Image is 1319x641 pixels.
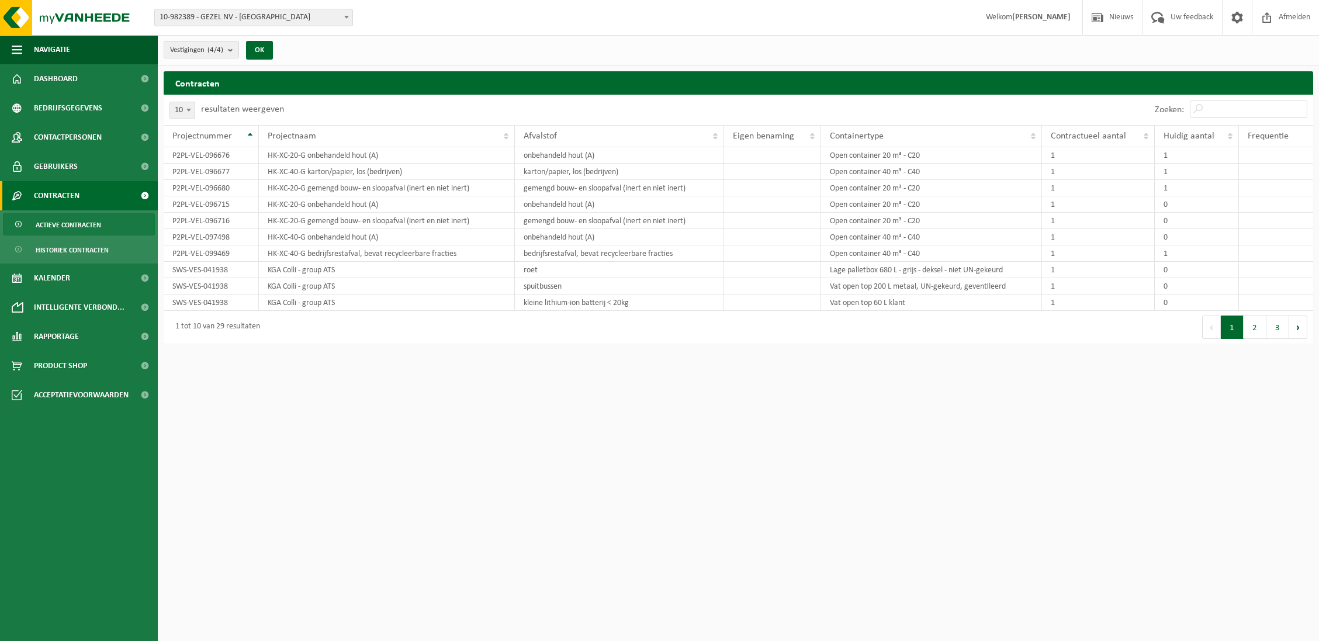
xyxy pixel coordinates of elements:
[515,213,724,229] td: gemengd bouw- en sloopafval (inert en niet inert)
[259,245,514,262] td: HK-XC-40-G bedrijfsrestafval, bevat recycleerbare fracties
[821,196,1043,213] td: Open container 20 m³ - C20
[1164,131,1214,141] span: Huidig aantal
[259,147,514,164] td: HK-XC-20-G onbehandeld hout (A)
[1248,131,1289,141] span: Frequentie
[164,41,239,58] button: Vestigingen(4/4)
[515,147,724,164] td: onbehandeld hout (A)
[1155,278,1240,294] td: 0
[172,131,232,141] span: Projectnummer
[36,214,101,236] span: Actieve contracten
[268,131,316,141] span: Projectnaam
[34,123,102,152] span: Contactpersonen
[1155,213,1240,229] td: 0
[1155,180,1240,196] td: 1
[1155,105,1184,115] label: Zoeken:
[1221,316,1244,339] button: 1
[821,213,1043,229] td: Open container 20 m³ - C20
[1155,294,1240,311] td: 0
[259,164,514,180] td: HK-XC-40-G karton/papier, los (bedrijven)
[259,213,514,229] td: HK-XC-20-G gemengd bouw- en sloopafval (inert en niet inert)
[246,41,273,60] button: OK
[170,102,195,119] span: 10
[821,294,1043,311] td: Vat open top 60 L klant
[259,180,514,196] td: HK-XC-20-G gemengd bouw- en sloopafval (inert en niet inert)
[1042,294,1155,311] td: 1
[1155,262,1240,278] td: 0
[1042,213,1155,229] td: 1
[733,131,794,141] span: Eigen benaming
[164,262,259,278] td: SWS-VES-041938
[164,180,259,196] td: P2PL-VEL-096680
[821,229,1043,245] td: Open container 40 m³ - C40
[821,262,1043,278] td: Lage palletbox 680 L - grijs - deksel - niet UN-gekeurd
[259,278,514,294] td: KGA Colli - group ATS
[515,245,724,262] td: bedrijfsrestafval, bevat recycleerbare fracties
[34,181,79,210] span: Contracten
[515,180,724,196] td: gemengd bouw- en sloopafval (inert en niet inert)
[259,229,514,245] td: HK-XC-40-G onbehandeld hout (A)
[1042,262,1155,278] td: 1
[1051,131,1126,141] span: Contractueel aantal
[1042,229,1155,245] td: 1
[821,180,1043,196] td: Open container 20 m³ - C20
[1266,316,1289,339] button: 3
[154,9,353,26] span: 10-982389 - GEZEL NV - BUGGENHOUT
[207,46,223,54] count: (4/4)
[1202,316,1221,339] button: Previous
[164,229,259,245] td: P2PL-VEL-097498
[164,71,1313,94] h2: Contracten
[821,164,1043,180] td: Open container 40 m³ - C40
[515,262,724,278] td: roet
[170,41,223,59] span: Vestigingen
[821,147,1043,164] td: Open container 20 m³ - C20
[36,239,109,261] span: Historiek contracten
[164,294,259,311] td: SWS-VES-041938
[515,229,724,245] td: onbehandeld hout (A)
[515,196,724,213] td: onbehandeld hout (A)
[164,245,259,262] td: P2PL-VEL-099469
[830,131,884,141] span: Containertype
[3,238,155,261] a: Historiek contracten
[821,278,1043,294] td: Vat open top 200 L metaal, UN-gekeurd, geventileerd
[515,278,724,294] td: spuitbussen
[3,213,155,235] a: Actieve contracten
[155,9,352,26] span: 10-982389 - GEZEL NV - BUGGENHOUT
[259,196,514,213] td: HK-XC-20-G onbehandeld hout (A)
[1155,164,1240,180] td: 1
[34,293,124,322] span: Intelligente verbond...
[515,164,724,180] td: karton/papier, los (bedrijven)
[1012,13,1071,22] strong: [PERSON_NAME]
[1155,147,1240,164] td: 1
[164,164,259,180] td: P2PL-VEL-096677
[34,351,87,380] span: Product Shop
[524,131,557,141] span: Afvalstof
[1042,164,1155,180] td: 1
[259,262,514,278] td: KGA Colli - group ATS
[1289,316,1307,339] button: Next
[1155,229,1240,245] td: 0
[1155,245,1240,262] td: 1
[34,64,78,93] span: Dashboard
[34,264,70,293] span: Kalender
[164,213,259,229] td: P2PL-VEL-096716
[34,322,79,351] span: Rapportage
[169,317,260,338] div: 1 tot 10 van 29 resultaten
[1042,245,1155,262] td: 1
[1244,316,1266,339] button: 2
[164,196,259,213] td: P2PL-VEL-096715
[34,93,102,123] span: Bedrijfsgegevens
[1042,196,1155,213] td: 1
[1155,196,1240,213] td: 0
[34,380,129,410] span: Acceptatievoorwaarden
[821,245,1043,262] td: Open container 40 m³ - C40
[1042,180,1155,196] td: 1
[201,105,284,114] label: resultaten weergeven
[34,35,70,64] span: Navigatie
[1042,278,1155,294] td: 1
[164,147,259,164] td: P2PL-VEL-096676
[164,278,259,294] td: SWS-VES-041938
[1042,147,1155,164] td: 1
[34,152,78,181] span: Gebruikers
[259,294,514,311] td: KGA Colli - group ATS
[515,294,724,311] td: kleine lithium-ion batterij < 20kg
